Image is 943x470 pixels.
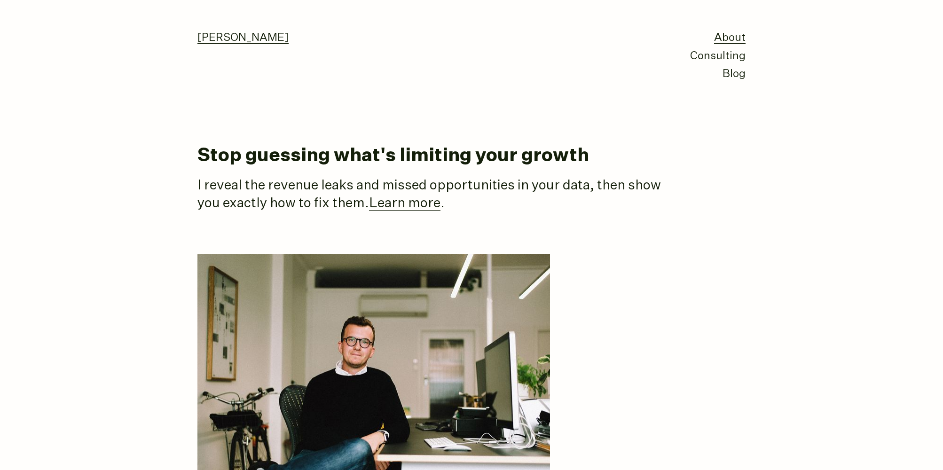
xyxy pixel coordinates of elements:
[197,146,746,166] h1: Stop guessing what's limiting your growth
[197,177,668,213] p: I reveal the revenue leaks and missed opportunities in your data, then show you exactly how to fi...
[197,32,289,44] a: [PERSON_NAME]
[369,197,440,211] a: Learn more
[723,69,746,79] a: Blog
[690,51,746,62] a: Consulting
[714,32,746,44] a: About
[690,29,746,84] nav: primary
